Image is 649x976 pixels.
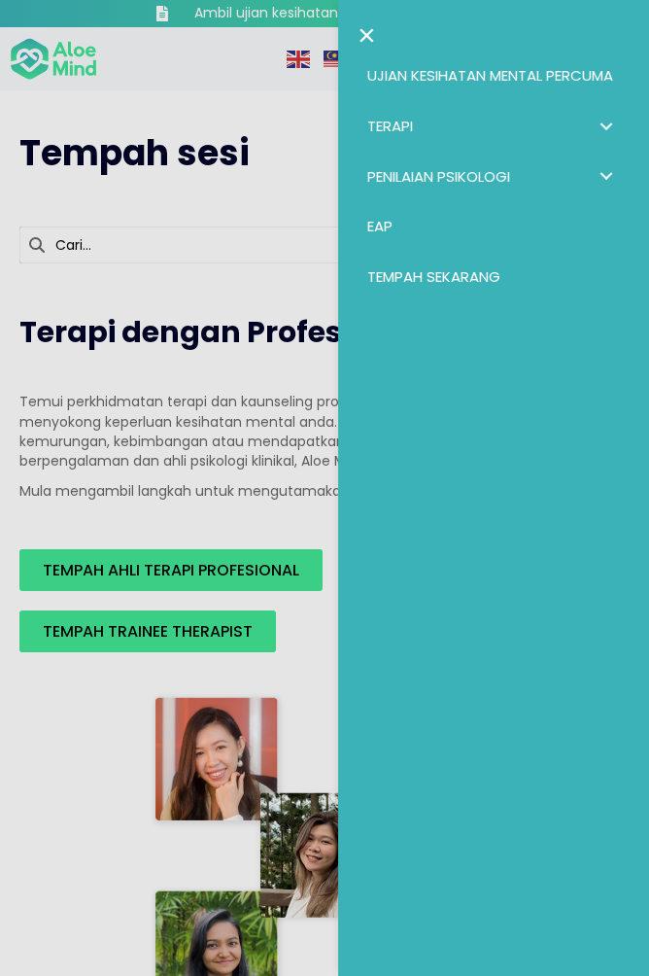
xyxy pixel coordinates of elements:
a: Tutup menu [358,19,376,51]
a: Tempah Sekarang [358,252,630,302]
font: Ujian Kesihatan Mental Percuma [367,65,613,86]
a: TerapiTerapi: submenu [358,101,630,152]
a: Ujian Kesihatan Mental Percuma [358,51,630,101]
span: Terapi: submenu [592,112,620,140]
a: Penilaian psikologiPenilaian psikologi: submenu [358,152,630,202]
font: EAP [367,216,393,236]
span: Penilaian psikologi: submenu [592,162,620,191]
font: Tempah Sekarang [367,266,500,287]
font: × [358,17,376,52]
font: Penilaian psikologi [367,166,510,187]
a: EAP [358,201,630,252]
font: Terapi [367,116,413,136]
